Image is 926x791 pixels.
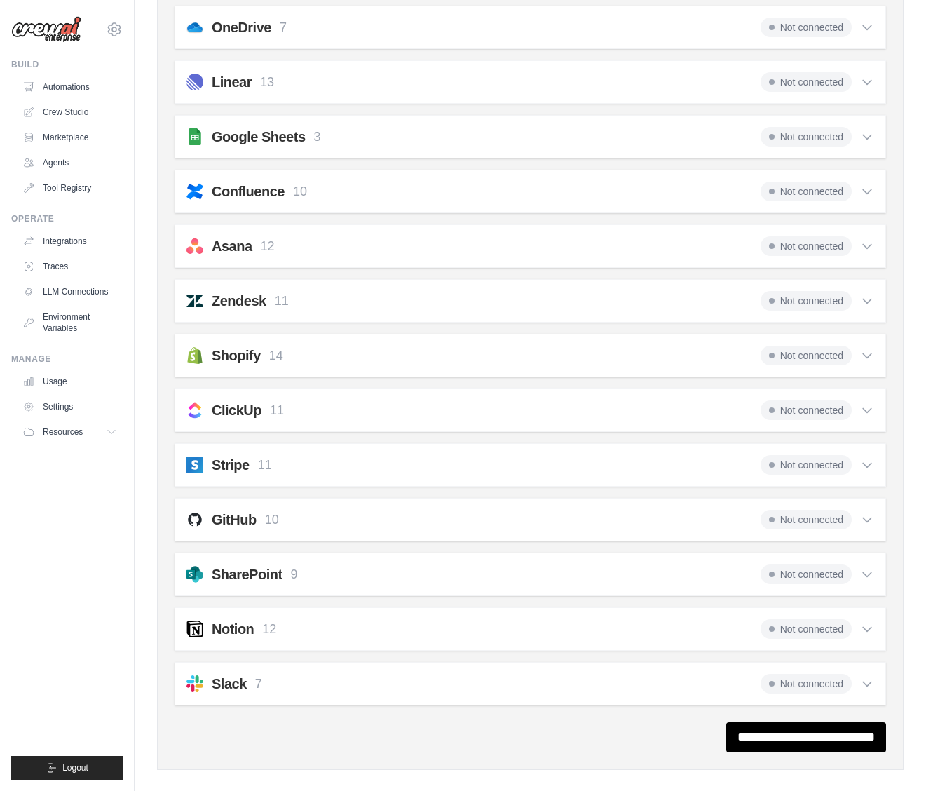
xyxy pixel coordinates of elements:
img: confluence.svg [186,183,203,200]
p: 9 [291,565,298,584]
h2: Notion [212,619,254,639]
img: sharepoint.svg [186,566,203,583]
p: 11 [270,401,284,420]
span: Not connected [761,510,852,529]
h2: Linear [212,72,252,92]
a: LLM Connections [17,280,123,303]
img: onedrive.svg [186,19,203,36]
a: Environment Variables [17,306,123,339]
span: Not connected [761,455,852,475]
img: github.svg [186,511,203,528]
span: Logout [62,762,88,773]
img: googlesheets.svg [186,128,203,145]
p: 13 [260,73,274,92]
div: Operate [11,213,123,224]
a: Integrations [17,230,123,252]
span: Not connected [761,291,852,311]
p: 14 [269,346,283,365]
p: 10 [293,182,307,201]
span: Not connected [761,346,852,365]
a: Traces [17,255,123,278]
h2: Asana [212,236,252,256]
h2: Confluence [212,182,285,201]
img: Logo [11,16,81,43]
h2: Slack [212,674,247,694]
h2: Stripe [212,455,250,475]
span: Resources [43,426,83,438]
div: Build [11,59,123,70]
h2: OneDrive [212,18,271,37]
span: Not connected [761,72,852,92]
span: Not connected [761,564,852,584]
img: clickup.svg [186,402,203,419]
button: Resources [17,421,123,443]
h2: Google Sheets [212,127,306,147]
h2: SharePoint [212,564,282,584]
img: stripe.svg [186,457,203,473]
span: Not connected [761,127,852,147]
a: Usage [17,370,123,393]
span: Not connected [761,400,852,420]
div: Manage [11,353,123,365]
a: Settings [17,395,123,418]
p: 3 [314,128,321,147]
p: 10 [265,511,279,529]
a: Automations [17,76,123,98]
a: Crew Studio [17,101,123,123]
span: Not connected [761,182,852,201]
a: Agents [17,151,123,174]
h2: GitHub [212,510,257,529]
span: Not connected [761,674,852,694]
img: linear.svg [186,74,203,90]
p: 11 [275,292,289,311]
img: notion.svg [186,621,203,637]
h2: ClickUp [212,400,261,420]
img: zendesk.svg [186,292,203,309]
span: Not connected [761,18,852,37]
a: Marketplace [17,126,123,149]
span: Not connected [761,236,852,256]
h2: Shopify [212,346,261,365]
img: slack.svg [186,675,203,692]
img: shopify.svg [186,347,203,364]
h2: Zendesk [212,291,266,311]
p: 11 [258,456,272,475]
p: 7 [255,675,262,694]
button: Logout [11,756,123,780]
p: 12 [261,237,275,256]
img: asana.svg [186,238,203,255]
p: 7 [280,18,287,37]
a: Tool Registry [17,177,123,199]
p: 12 [262,620,276,639]
span: Not connected [761,619,852,639]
